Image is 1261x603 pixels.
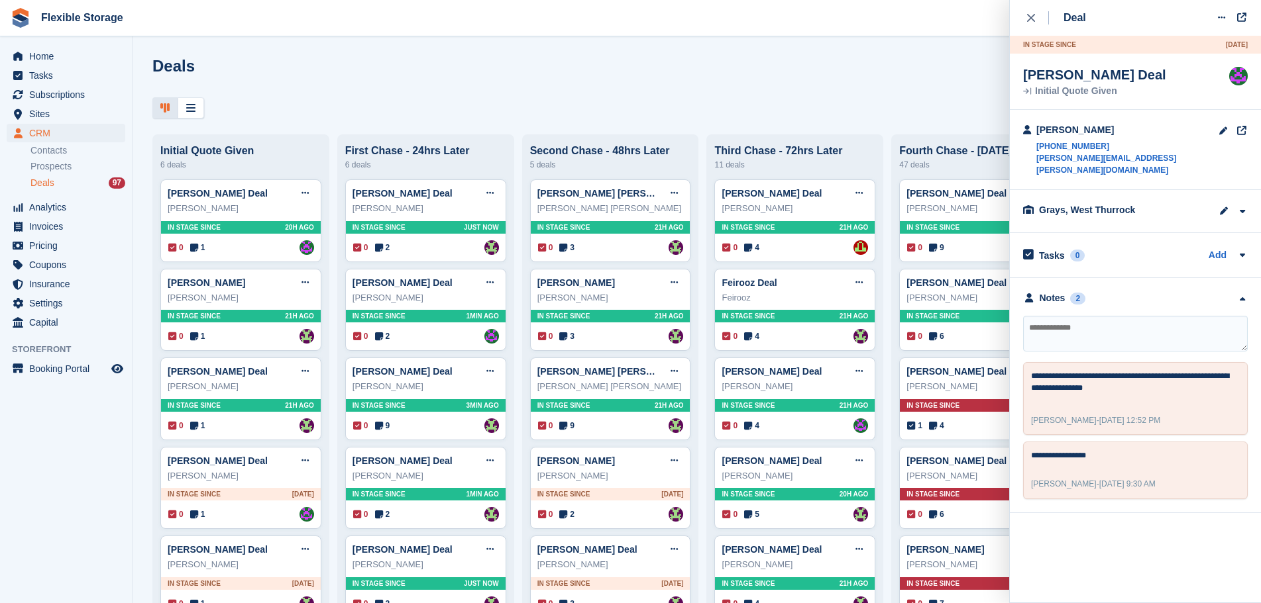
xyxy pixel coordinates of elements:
img: Rachael Fisher [484,240,499,255]
span: 21H AGO [655,311,684,321]
span: 0 [168,420,184,432]
span: Just now [464,579,499,588]
span: 1 [190,242,205,254]
a: menu [7,85,125,104]
span: Prospects [30,160,72,173]
div: 6 deals [160,157,321,173]
span: [DATE] [292,489,314,499]
span: 0 [538,420,553,432]
span: 0 [907,330,922,342]
span: 1MIN AGO [466,311,499,321]
div: Feirooz [722,291,868,304]
span: 2 [375,242,390,254]
a: Add [1209,248,1227,263]
span: 0 [168,330,184,342]
span: 3 [559,242,575,254]
span: 21H AGO [655,222,684,232]
div: Deal [1064,10,1086,26]
a: Prospects [30,160,125,173]
span: 0 [722,508,738,520]
span: Coupons [29,255,109,274]
img: Rachael Fisher [484,418,499,433]
a: menu [7,198,125,216]
a: [PERSON_NAME] [PERSON_NAME] Deal [537,188,718,199]
a: [PERSON_NAME] Deal [722,544,822,555]
span: 0 [353,242,368,254]
div: [PERSON_NAME] [168,558,314,571]
span: [DATE] 9:30 AM [1099,479,1156,488]
a: [PERSON_NAME] Deal [722,366,822,377]
span: 1 [190,508,205,520]
span: In stage since [537,579,590,588]
span: In stage since [168,579,221,588]
div: First Chase - 24hrs Later [345,145,506,157]
a: menu [7,217,125,236]
span: In stage since [722,222,775,232]
span: Just now [464,222,499,232]
img: Rachael Fisher [300,329,314,344]
span: In stage since [168,400,221,410]
div: - [1031,414,1160,426]
span: In stage since [168,311,221,321]
a: Preview store [109,361,125,377]
a: menu [7,255,125,274]
span: Booking Portal [29,359,109,378]
span: 2 [375,330,390,342]
span: 0 [168,242,184,254]
div: 11 deals [714,157,875,173]
a: [PERSON_NAME] Deal [353,455,453,466]
h1: Deals [152,57,195,75]
a: menu [7,313,125,332]
a: Rachael Fisher [669,418,683,433]
div: [PERSON_NAME] [722,469,868,483]
div: [PERSON_NAME] [906,469,1053,483]
img: Rachael Fisher [669,507,683,522]
a: Feirooz Deal [722,277,777,288]
span: In stage since [353,400,406,410]
a: Rachael Fisher [484,507,499,522]
span: 5 [744,508,759,520]
span: [DATE] [661,579,683,588]
span: In stage since [722,489,775,499]
span: 1 [190,330,205,342]
div: [PERSON_NAME] [906,291,1053,304]
span: 2 [559,508,575,520]
div: [PERSON_NAME] [168,469,314,483]
div: [PERSON_NAME] [168,202,314,215]
span: [DATE] 12:52 PM [1099,416,1160,425]
span: Subscriptions [29,85,109,104]
span: In stage since [353,489,406,499]
div: [PERSON_NAME] [906,380,1053,393]
span: 0 [907,508,922,520]
a: [PERSON_NAME] Deal [722,188,822,199]
span: In stage since [906,311,959,321]
span: [PERSON_NAME] [1031,479,1097,488]
div: [PERSON_NAME] [353,558,499,571]
img: Rachael Fisher [853,507,868,522]
a: [PERSON_NAME] Deal [722,455,822,466]
div: [PERSON_NAME] [722,380,868,393]
span: Home [29,47,109,66]
a: [PERSON_NAME] Deal [168,544,268,555]
div: Initial Quote Given [160,145,321,157]
div: [PERSON_NAME] [722,202,868,215]
span: In stage since [537,489,590,499]
span: 0 [907,242,922,254]
span: 0 [538,508,553,520]
h2: Tasks [1039,250,1065,261]
a: menu [7,275,125,293]
a: Daniel Douglas [853,418,868,433]
span: 21H AGO [285,311,314,321]
span: Analytics [29,198,109,216]
a: [PERSON_NAME] Deal [906,366,1007,377]
div: [PERSON_NAME] [906,202,1053,215]
img: Rachael Fisher [300,418,314,433]
a: [PERSON_NAME] [168,277,245,288]
span: In stage since [722,579,775,588]
span: In stage since [906,222,959,232]
span: 21H AGO [840,400,869,410]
